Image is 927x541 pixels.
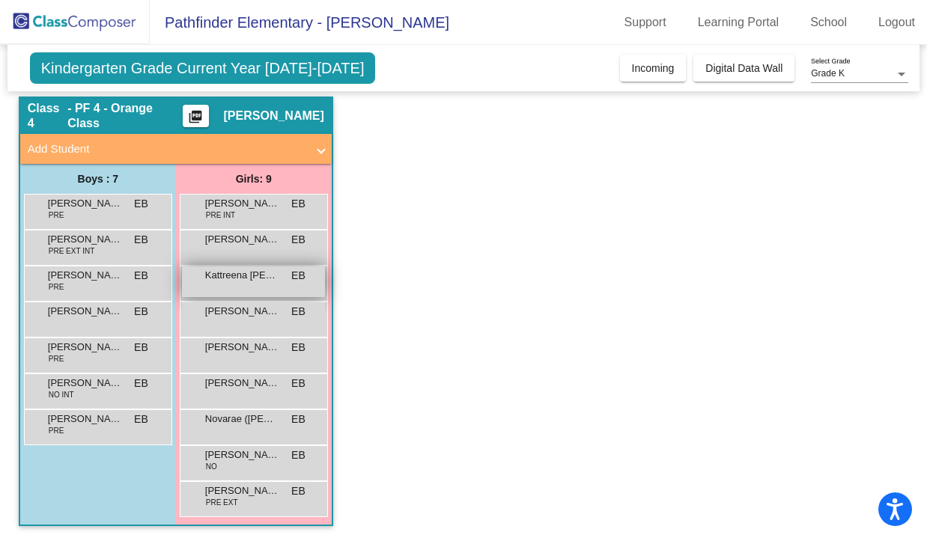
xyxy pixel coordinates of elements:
span: PRE [49,353,64,364]
span: - PF 4 - Orange Class [67,101,182,131]
span: Kattreena [PERSON_NAME] [205,268,280,283]
span: [PERSON_NAME] [48,412,123,427]
span: EB [291,376,306,391]
span: [PERSON_NAME] [48,376,123,391]
span: PRE [49,210,64,221]
span: EB [291,304,306,320]
span: [PERSON_NAME] [48,340,123,355]
span: NO [206,461,217,472]
span: Incoming [632,62,675,74]
mat-icon: picture_as_pdf [186,109,204,130]
span: EB [134,340,148,355]
span: EB [291,412,306,427]
div: Girls: 9 [176,164,332,194]
span: EB [291,268,306,284]
span: [PERSON_NAME] [48,304,123,319]
span: [PERSON_NAME] [205,196,280,211]
button: Print Students Details [183,105,209,127]
button: Digital Data Wall [693,55,794,82]
span: EB [291,196,306,212]
span: EB [291,447,306,463]
span: NO INT [49,389,74,400]
span: EB [134,196,148,212]
span: [PERSON_NAME] [PERSON_NAME] [48,268,123,283]
a: School [798,10,859,34]
mat-panel-title: Add Student [28,141,306,158]
span: PRE EXT [206,497,238,508]
span: Class 4 [28,101,67,131]
span: [PERSON_NAME] [205,304,280,319]
span: [PERSON_NAME] [205,340,280,355]
span: Kindergarten Grade Current Year [DATE]-[DATE] [30,52,376,84]
a: Learning Portal [686,10,791,34]
span: Grade K [811,68,845,79]
button: Incoming [620,55,687,82]
span: EB [134,268,148,284]
span: EB [291,232,306,248]
span: EB [291,340,306,355]
span: EB [134,232,148,248]
a: Support [613,10,678,34]
span: Pathfinder Elementary - [PERSON_NAME] [150,10,449,34]
span: [PERSON_NAME] [PERSON_NAME] [48,196,123,211]
span: EB [134,376,148,391]
span: EB [134,412,148,427]
span: Novarae ([PERSON_NAME]) Miles [205,412,280,427]
span: PRE [49,281,64,293]
span: [PERSON_NAME][GEOGRAPHIC_DATA] [205,483,280,498]
a: Logout [866,10,927,34]
span: EB [134,304,148,320]
mat-expansion-panel-header: Add Student [20,134,332,164]
span: [PERSON_NAME] [224,108,324,123]
span: [PERSON_NAME] [205,376,280,391]
div: Boys : 7 [20,164,176,194]
span: [PERSON_NAME] [48,232,123,247]
span: [PERSON_NAME] [205,447,280,462]
span: PRE EXT INT [49,245,95,257]
span: Digital Data Wall [705,62,782,74]
span: PRE [49,425,64,436]
span: PRE INT [206,210,235,221]
span: [PERSON_NAME] [205,232,280,247]
span: EB [291,483,306,499]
